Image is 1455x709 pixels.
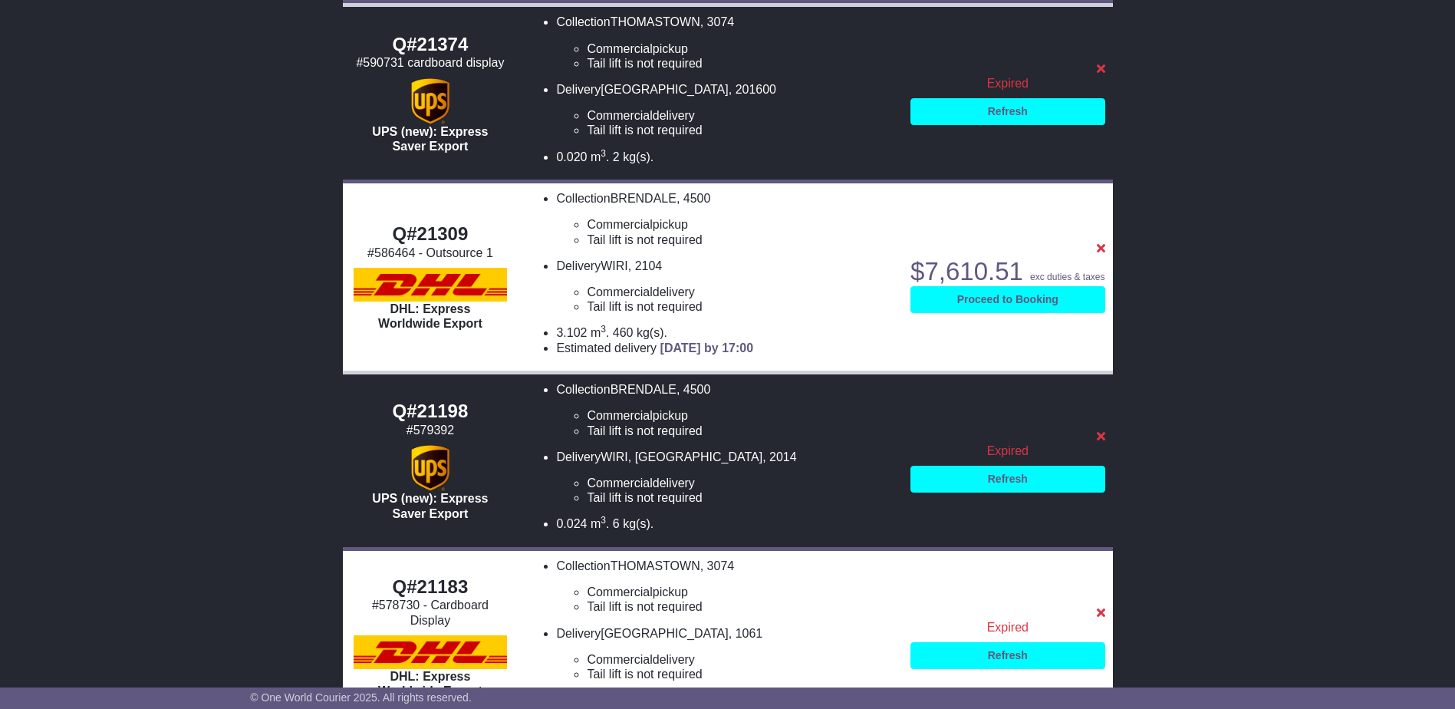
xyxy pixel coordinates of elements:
[587,424,895,438] li: Tail lift is not required
[601,450,762,463] span: WIRI, [GEOGRAPHIC_DATA]
[601,83,729,96] span: [GEOGRAPHIC_DATA]
[601,259,628,272] span: WIRI
[587,299,895,314] li: Tail lift is not required
[587,409,652,422] span: Commercial
[587,285,652,298] span: Commercial
[611,192,676,205] span: BRENDALE
[587,490,895,505] li: Tail lift is not required
[613,517,620,530] span: 6
[351,246,511,260] div: #586464 - Outsource 1
[601,148,606,159] sup: 3
[556,326,587,339] span: 3.102
[372,492,488,519] span: UPS (new): Express Saver Export
[351,223,511,246] div: Q#21309
[676,383,710,396] span: , 4500
[762,450,796,463] span: , 2014
[556,150,587,163] span: 0.020
[910,444,1104,458] div: Expired
[556,382,895,438] li: Collection
[729,627,762,640] span: , 1061
[351,34,511,56] div: Q#21374
[587,599,895,614] li: Tail lift is not required
[351,576,511,599] div: Q#21183
[587,109,652,122] span: Commercial
[591,150,609,163] span: m .
[587,408,895,423] li: pickup
[351,423,511,437] div: #579392
[587,477,652,490] span: Commercial
[556,82,895,138] li: Delivery
[601,515,606,526] sup: 3
[700,559,734,572] span: , 3074
[556,191,895,247] li: Collection
[587,42,652,55] span: Commercial
[924,257,1022,285] span: 7,610.51
[700,15,734,28] span: , 3074
[910,76,1104,91] div: Expired
[556,450,895,506] li: Delivery
[556,15,895,71] li: Collection
[556,341,895,355] li: Estimated delivery
[910,642,1104,669] a: Refresh
[637,326,667,339] span: kg(s).
[587,41,895,56] li: pickup
[587,56,895,71] li: Tail lift is not required
[411,78,449,124] img: UPS (new): Express Saver Export
[556,626,895,682] li: Delivery
[411,445,449,491] img: UPS (new): Express Saver Export
[628,259,662,272] span: , 2104
[613,326,634,339] span: 460
[351,401,511,423] div: Q#21198
[372,125,488,153] span: UPS (new): Express Saver Export
[556,259,895,315] li: Delivery
[910,257,1023,285] span: $
[910,466,1104,493] a: Refresh
[611,15,700,28] span: THOMASTOWN
[587,217,895,232] li: pickup
[910,286,1104,313] a: Proceed to Booking
[587,585,652,599] span: Commercial
[378,302,482,330] span: DHL: Express Worldwide Export
[587,652,895,667] li: delivery
[611,383,676,396] span: BRENDALE
[354,268,507,302] img: DHL: Express Worldwide Export
[601,324,606,335] sup: 3
[1030,272,1104,282] span: exc duties & taxes
[351,55,511,70] div: #590731 cardboard display
[587,667,895,681] li: Tail lift is not required
[378,670,482,697] span: DHL: Express Worldwide Export
[591,326,609,339] span: m .
[910,98,1104,125] a: Refresh
[354,635,507,669] img: DHL: Express Worldwide Export
[587,123,895,137] li: Tail lift is not required
[587,476,895,490] li: delivery
[613,150,620,163] span: 2
[556,517,587,530] span: 0.024
[623,150,653,163] span: kg(s).
[676,192,710,205] span: , 4500
[660,341,754,354] span: [DATE] by 17:00
[729,83,776,96] span: , 201600
[250,691,472,704] span: © One World Courier 2025. All rights reserved.
[587,585,895,599] li: pickup
[587,108,895,123] li: delivery
[587,232,895,247] li: Tail lift is not required
[587,653,652,666] span: Commercial
[351,598,511,627] div: #578730 - Cardboard Display
[623,517,653,530] span: kg(s).
[601,627,729,640] span: [GEOGRAPHIC_DATA]
[587,285,895,299] li: delivery
[591,517,609,530] span: m .
[910,620,1104,635] div: Expired
[556,559,895,615] li: Collection
[587,218,652,231] span: Commercial
[611,559,700,572] span: THOMASTOWN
